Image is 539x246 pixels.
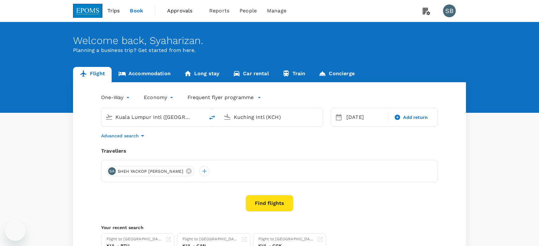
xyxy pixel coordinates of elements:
[200,116,201,118] button: Open
[443,4,456,17] div: SB
[114,168,187,175] span: SHEH YACKOP [PERSON_NAME]
[101,92,131,103] div: One-Way
[188,94,254,101] p: Frequent flyer programme
[130,7,143,15] span: Book
[403,114,428,121] span: Add return
[101,147,438,155] div: Travellers
[144,92,175,103] div: Economy
[318,116,320,118] button: Open
[101,132,146,140] button: Advanced search
[101,133,139,139] p: Advanced search
[188,94,261,101] button: Frequent flyer programme
[312,67,361,82] a: Concierge
[73,67,112,82] a: Flight
[115,112,191,122] input: Depart from
[73,4,102,18] img: EPOMS SDN BHD
[167,7,199,15] span: Approvals
[209,7,229,15] span: Reports
[234,112,309,122] input: Going to
[267,7,286,15] span: Manage
[107,7,120,15] span: Trips
[204,110,220,125] button: delete
[107,236,163,242] div: Flight to [GEOGRAPHIC_DATA]
[182,236,239,242] div: Flight to [GEOGRAPHIC_DATA]
[73,35,466,47] div: Welcome back , Syaharizan .
[240,7,257,15] span: People
[246,195,293,212] button: Find flights
[112,67,177,82] a: Accommodation
[101,224,438,231] p: Your recent search
[276,67,312,82] a: Train
[108,167,116,175] div: SA
[73,47,466,54] p: Planning a business trip? Get started from here.
[107,166,194,176] div: SASHEH YACKOP [PERSON_NAME]
[5,221,26,241] iframe: Button to launch messaging window
[258,236,314,242] div: Flight to [GEOGRAPHIC_DATA]
[226,67,276,82] a: Car rental
[344,111,387,124] div: [DATE]
[177,67,226,82] a: Long stay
